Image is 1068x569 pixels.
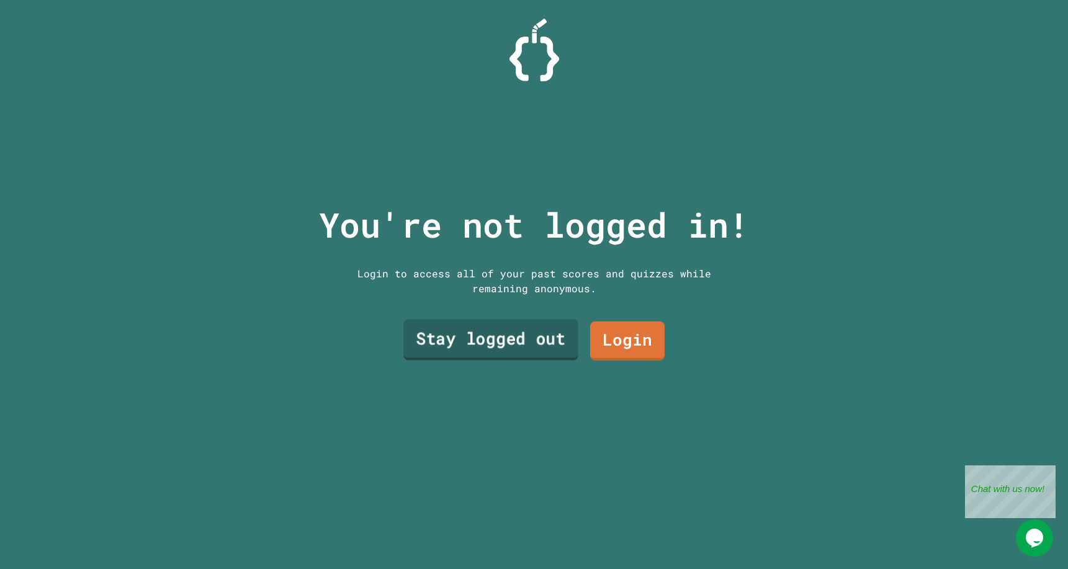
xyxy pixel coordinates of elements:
[590,321,665,361] a: Login
[348,266,720,296] div: Login to access all of your past scores and quizzes while remaining anonymous.
[403,320,578,361] a: Stay logged out
[509,19,559,81] img: Logo.svg
[1016,519,1056,557] iframe: chat widget
[965,465,1056,518] iframe: chat widget
[319,199,749,251] p: You're not logged in!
